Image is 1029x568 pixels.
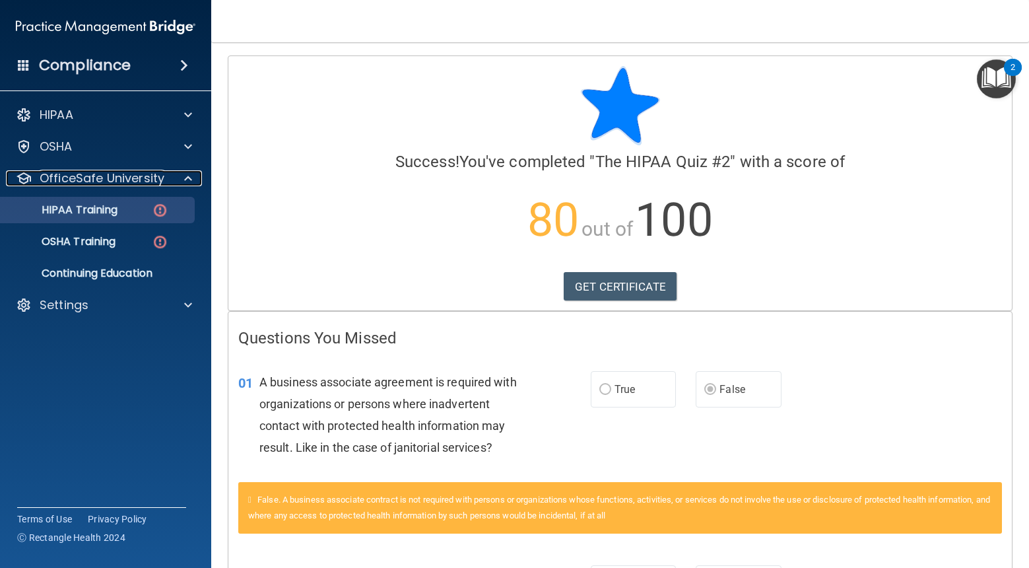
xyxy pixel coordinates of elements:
p: Continuing Education [9,267,189,280]
h4: Questions You Missed [238,330,1002,347]
span: 100 [635,193,712,247]
input: False [704,385,716,395]
iframe: Drift Widget Chat Controller [963,477,1013,527]
button: Open Resource Center, 2 new notifications [977,59,1016,98]
p: OSHA [40,139,73,155]
span: The HIPAA Quiz #2 [595,153,731,171]
a: Settings [16,297,192,313]
a: Privacy Policy [88,513,147,526]
span: True [614,383,635,396]
h4: You've completed " " with a score of [238,153,1002,170]
input: True [599,385,611,395]
div: 2 [1011,67,1015,85]
img: danger-circle.6113f641.png [152,234,168,250]
span: Success! [395,153,459,171]
span: False. A business associate contract is not required with persons or organizations whose function... [248,495,990,520]
span: 80 [527,193,579,247]
p: OSHA Training [9,235,116,248]
img: danger-circle.6113f641.png [152,202,168,219]
span: Ⓒ Rectangle Health 2024 [17,531,125,544]
span: 01 [238,375,253,391]
img: blue-star-rounded.9d042014.png [581,66,660,145]
a: OfficeSafe University [16,170,192,186]
span: A business associate agreement is required with organizations or persons where inadvertent contac... [259,375,517,455]
h4: Compliance [39,56,131,75]
a: HIPAA [16,107,192,123]
a: Terms of Use [17,513,72,526]
p: Settings [40,297,88,313]
span: False [719,383,745,396]
p: HIPAA [40,107,73,123]
img: PMB logo [16,14,195,40]
span: out of [581,217,634,240]
a: OSHA [16,139,192,155]
a: GET CERTIFICATE [564,272,677,301]
p: HIPAA Training [9,203,117,217]
p: OfficeSafe University [40,170,164,186]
